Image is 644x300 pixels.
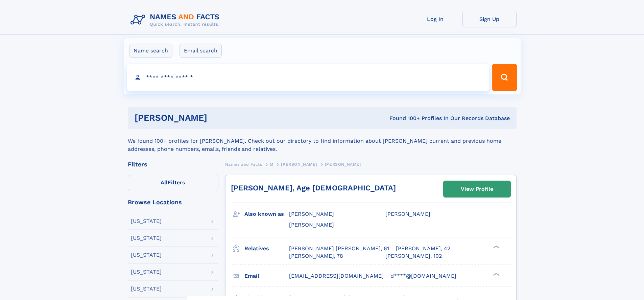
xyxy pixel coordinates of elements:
[225,160,262,168] a: Names and Facts
[492,245,500,249] div: ❯
[127,64,489,91] input: search input
[492,272,500,276] div: ❯
[289,222,334,228] span: [PERSON_NAME]
[289,252,343,260] a: [PERSON_NAME], 78
[131,269,162,275] div: [US_STATE]
[128,199,218,205] div: Browse Locations
[298,115,510,122] div: Found 100+ Profiles In Our Records Database
[128,11,225,29] img: Logo Names and Facts
[131,286,162,292] div: [US_STATE]
[385,211,430,217] span: [PERSON_NAME]
[270,160,273,168] a: M
[289,273,384,279] span: [EMAIL_ADDRESS][DOMAIN_NAME]
[325,162,361,167] span: [PERSON_NAME]
[444,181,510,197] a: View Profile
[180,44,222,58] label: Email search
[462,11,517,27] a: Sign Up
[131,235,162,241] div: [US_STATE]
[244,243,289,254] h3: Relatives
[281,162,317,167] span: [PERSON_NAME]
[281,160,317,168] a: [PERSON_NAME]
[128,175,218,191] label: Filters
[408,11,462,27] a: Log In
[244,208,289,220] h3: Also known as
[461,181,493,197] div: View Profile
[492,64,517,91] button: Search Button
[289,245,389,252] a: [PERSON_NAME] [PERSON_NAME], 61
[129,44,172,58] label: Name search
[161,179,168,186] span: All
[128,161,218,167] div: Filters
[244,270,289,282] h3: Email
[385,252,442,260] a: [PERSON_NAME], 102
[289,211,334,217] span: [PERSON_NAME]
[231,184,396,192] a: [PERSON_NAME], Age [DEMOGRAPHIC_DATA]
[270,162,273,167] span: M
[396,245,450,252] a: [PERSON_NAME], 42
[131,218,162,224] div: [US_STATE]
[128,129,517,153] div: We found 100+ profiles for [PERSON_NAME]. Check out our directory to find information about [PERS...
[135,114,299,122] h1: [PERSON_NAME]
[131,252,162,258] div: [US_STATE]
